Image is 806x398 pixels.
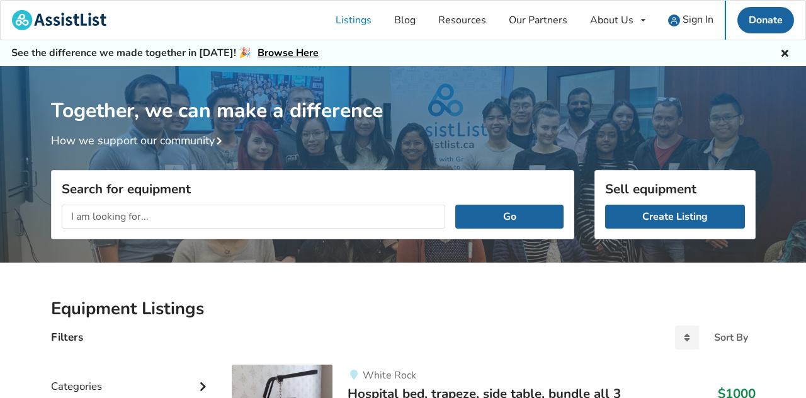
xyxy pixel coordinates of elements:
[683,13,713,26] span: Sign In
[12,10,106,30] img: assistlist-logo
[455,205,563,229] button: Go
[668,14,680,26] img: user icon
[605,205,745,229] a: Create Listing
[657,1,725,40] a: user icon Sign In
[51,133,227,148] a: How we support our community
[590,15,633,25] div: About Us
[383,1,427,40] a: Blog
[51,330,83,344] h4: Filters
[497,1,579,40] a: Our Partners
[11,47,319,60] h5: See the difference we made together in [DATE]! 🎉
[258,46,319,60] a: Browse Here
[51,298,756,320] h2: Equipment Listings
[714,333,748,343] div: Sort By
[51,66,756,123] h1: Together, we can make a difference
[605,181,745,197] h3: Sell equipment
[324,1,383,40] a: Listings
[62,181,564,197] h3: Search for equipment
[737,7,794,33] a: Donate
[62,205,446,229] input: I am looking for...
[363,368,416,382] span: White Rock
[427,1,497,40] a: Resources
